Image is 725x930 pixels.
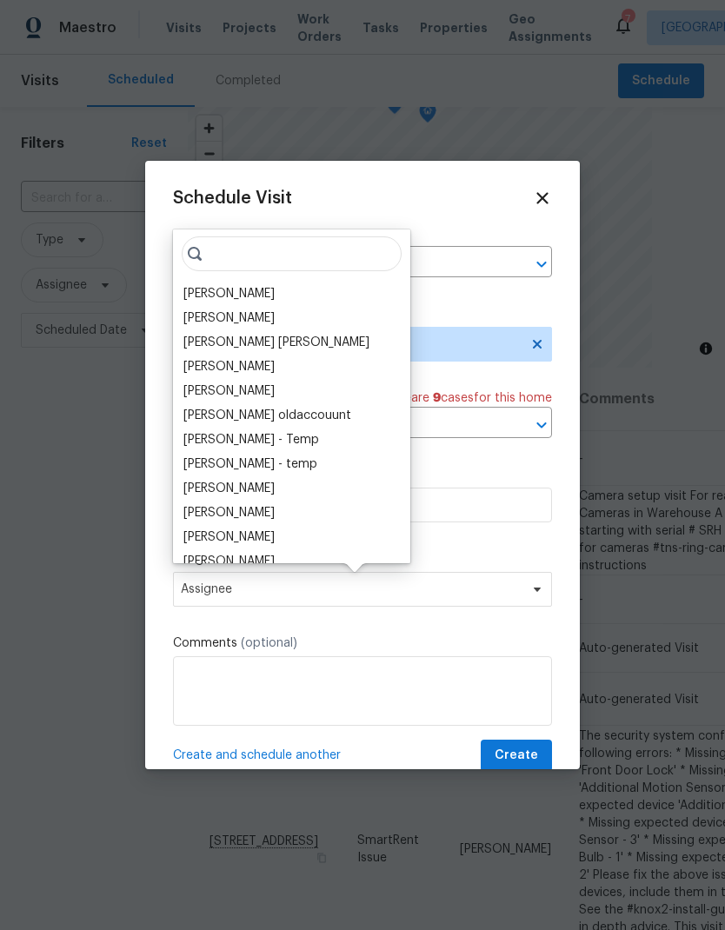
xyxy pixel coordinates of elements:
div: [PERSON_NAME] [183,285,275,302]
button: Create [481,740,552,772]
div: [PERSON_NAME] [183,528,275,546]
div: [PERSON_NAME] [PERSON_NAME] [183,334,369,351]
div: [PERSON_NAME] [183,504,275,521]
span: Assignee [181,582,522,596]
div: [PERSON_NAME] oldaccouunt [183,407,351,424]
span: There are case s for this home [378,389,552,407]
div: [PERSON_NAME] [183,309,275,327]
span: Create [495,745,538,767]
div: [PERSON_NAME] [183,382,275,400]
div: [PERSON_NAME] [183,553,275,570]
button: Open [529,252,554,276]
div: [PERSON_NAME] [183,480,275,497]
label: Home [173,229,552,246]
span: 9 [433,392,441,404]
label: Comments [173,634,552,652]
button: Open [529,413,554,437]
div: [PERSON_NAME] - Temp [183,431,319,448]
span: (optional) [241,637,297,649]
div: [PERSON_NAME] [183,358,275,375]
span: Create and schedule another [173,747,341,764]
div: [PERSON_NAME] - temp [183,455,317,473]
span: Close [533,189,552,208]
span: Schedule Visit [173,189,292,207]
